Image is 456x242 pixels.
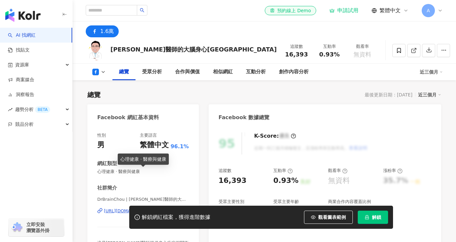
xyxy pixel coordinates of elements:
span: 競品分析 [15,117,34,132]
span: 16,393 [285,51,308,58]
div: 近三個月 [418,90,441,99]
div: 追蹤數 [219,168,231,174]
div: Facebook 網紅基本資料 [97,114,159,121]
img: logo [5,9,41,22]
button: 解鎖 [358,211,388,224]
div: 主要語言 [140,132,157,138]
a: 申請試用 [329,7,358,14]
img: KOL Avatar [86,41,106,60]
div: 解鎖網紅檔案，獲得進階數據 [142,214,210,221]
div: 觀看率 [350,43,375,50]
span: 繁體中文 [380,7,401,14]
div: 受眾主要年齡 [273,199,299,205]
span: 無資料 [353,51,371,58]
span: rise [8,107,13,112]
div: 0.93% [273,176,298,186]
div: 無資料 [328,176,350,186]
div: [PERSON_NAME]醫師的大腦身心[GEOGRAPHIC_DATA] [110,45,277,53]
div: 互動率 [317,43,342,50]
a: 商案媒合 [8,77,34,83]
div: BETA [35,106,50,113]
span: 觀看圖表範例 [318,215,346,220]
span: 0.93% [319,51,340,58]
a: 預約線上 Demo [265,6,316,15]
div: 受眾主要性別 [219,199,244,205]
div: 相似網紅 [213,68,233,76]
div: 總覽 [87,90,101,99]
div: 最後更新日期：[DATE] [365,92,412,97]
div: 合作與價值 [175,68,200,76]
div: 總覽 [119,68,129,76]
a: searchAI 找網紅 [8,32,36,39]
div: 心理健康 · 醫療與健康 [118,154,169,165]
div: 創作內容分析 [279,68,309,76]
div: 性別 [97,132,106,138]
button: 觀看圖表範例 [304,211,353,224]
a: 找貼文 [8,47,30,53]
span: DrBrainChou | [PERSON_NAME]醫師的大腦身心[GEOGRAPHIC_DATA] | DrBrainChou [97,196,189,202]
div: 男 [97,140,105,150]
div: 受眾分析 [142,68,162,76]
span: 趨勢分析 [15,102,50,117]
div: 近三個月 [420,67,443,77]
div: 社群簡介 [97,185,117,191]
span: 心理健康 · 醫療與健康 [97,169,189,175]
a: chrome extension立即安裝 瀏覽器外掛 [9,219,64,236]
div: Facebook 數據總覽 [219,114,270,121]
div: 繁體中文 [140,140,169,150]
div: 漲粉率 [383,168,403,174]
div: K-Score : [254,132,296,140]
div: 16,393 [219,176,247,186]
div: 追蹤數 [284,43,309,50]
div: 網紅類型 [97,160,117,167]
span: 解鎖 [372,215,381,220]
img: chrome extension [11,222,23,233]
span: 立即安裝 瀏覽器外掛 [26,222,49,233]
div: 商業合作內容覆蓋比例 [328,199,371,205]
button: 1.6萬 [86,25,119,37]
span: A [427,7,430,14]
div: 預約線上 Demo [270,7,311,14]
span: 96.1% [170,143,189,150]
div: 1.6萬 [100,27,114,36]
span: 資源庫 [15,57,29,72]
div: 互動分析 [246,68,266,76]
span: lock [365,215,369,220]
a: 洞察報告 [8,91,34,98]
span: search [140,8,144,13]
div: 觀看率 [328,168,348,174]
div: 互動率 [273,168,293,174]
